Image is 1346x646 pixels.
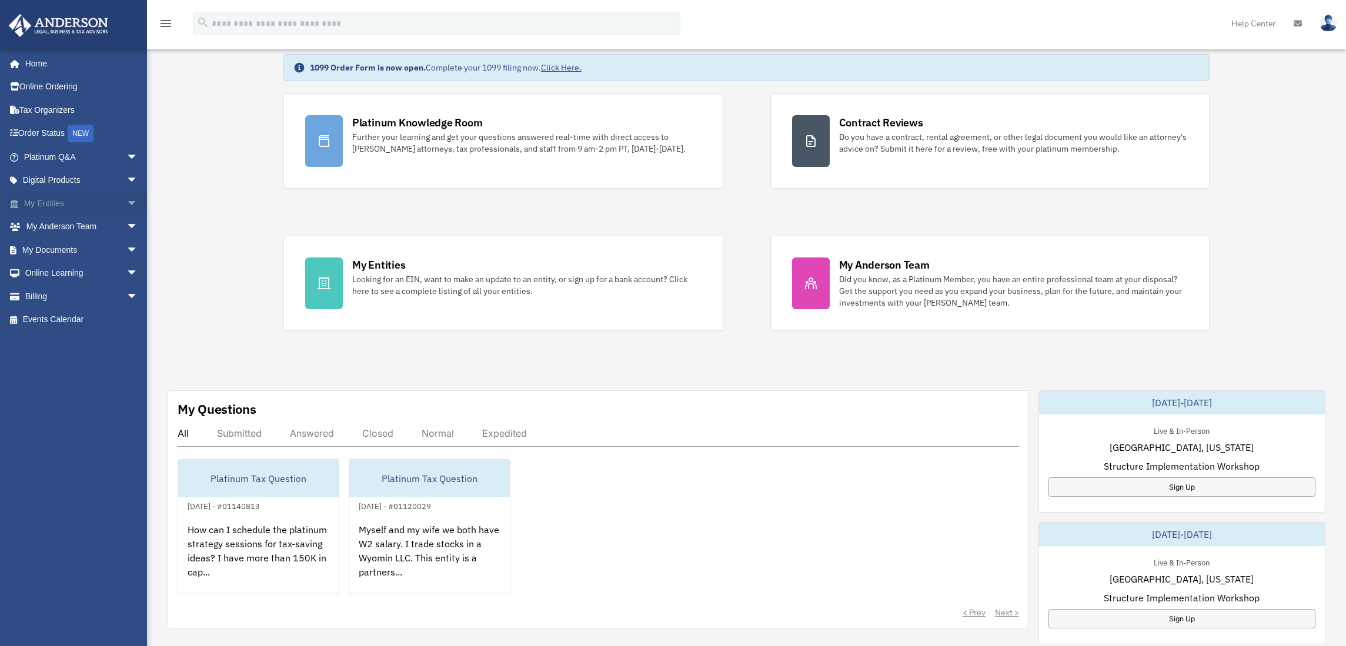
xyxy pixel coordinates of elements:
[178,459,339,594] a: Platinum Tax Question[DATE] - #01140813How can I schedule the platinum strategy sessions for tax-...
[839,115,923,130] div: Contract Reviews
[126,262,150,286] span: arrow_drop_down
[1104,459,1260,473] span: Structure Implementation Workshop
[8,52,150,75] a: Home
[178,400,256,418] div: My Questions
[839,131,1188,155] div: Do you have a contract, rental agreement, or other legal document you would like an attorney's ad...
[178,460,339,497] div: Platinum Tax Question
[1110,440,1254,454] span: [GEOGRAPHIC_DATA], [US_STATE]
[770,236,1210,331] a: My Anderson Team Did you know, as a Platinum Member, you have an entire professional team at your...
[178,499,269,511] div: [DATE] - #01140813
[178,427,189,439] div: All
[217,427,262,439] div: Submitted
[283,236,723,331] a: My Entities Looking for an EIN, want to make an update to an entity, or sign up for a bank accoun...
[349,499,440,511] div: [DATE] - #01120029
[352,115,483,130] div: Platinum Knowledge Room
[8,284,156,308] a: Billingarrow_drop_down
[310,62,426,73] strong: 1099 Order Form is now open.
[1039,391,1325,414] div: [DATE]-[DATE]
[8,215,156,239] a: My Anderson Teamarrow_drop_down
[178,513,339,605] div: How can I schedule the platinum strategy sessions for tax-saving ideas? I have more than 150K in ...
[290,427,334,439] div: Answered
[839,273,1188,309] div: Did you know, as a Platinum Member, you have an entire professional team at your disposal? Get th...
[8,308,156,332] a: Events Calendar
[422,427,454,439] div: Normal
[196,16,209,29] i: search
[541,62,582,73] a: Click Here.
[352,257,405,272] div: My Entities
[283,93,723,189] a: Platinum Knowledge Room Further your learning and get your questions answered real-time with dire...
[8,145,156,169] a: Platinum Q&Aarrow_drop_down
[8,169,156,192] a: Digital Productsarrow_drop_down
[68,125,93,142] div: NEW
[1144,424,1219,436] div: Live & In-Person
[839,257,930,272] div: My Anderson Team
[126,284,150,309] span: arrow_drop_down
[349,459,510,594] a: Platinum Tax Question[DATE] - #01120029Myself and my wife we both have W2 salary. I trade stocks ...
[362,427,393,439] div: Closed
[126,192,150,216] span: arrow_drop_down
[159,21,173,31] a: menu
[8,75,156,99] a: Online Ordering
[1039,523,1325,546] div: [DATE]-[DATE]
[126,215,150,239] span: arrow_drop_down
[126,169,150,193] span: arrow_drop_down
[349,513,510,605] div: Myself and my wife we both have W2 salary. I trade stocks in a Wyomin LLC. This entity is a partn...
[8,192,156,215] a: My Entitiesarrow_drop_down
[126,145,150,169] span: arrow_drop_down
[1110,572,1254,586] span: [GEOGRAPHIC_DATA], [US_STATE]
[352,131,702,155] div: Further your learning and get your questions answered real-time with direct access to [PERSON_NAM...
[349,460,510,497] div: Platinum Tax Question
[770,93,1210,189] a: Contract Reviews Do you have a contract, rental agreement, or other legal document you would like...
[5,14,112,37] img: Anderson Advisors Platinum Portal
[1320,15,1337,32] img: User Pic
[159,16,173,31] i: menu
[310,62,582,73] div: Complete your 1099 filing now.
[126,238,150,262] span: arrow_drop_down
[8,122,156,146] a: Order StatusNEW
[8,262,156,285] a: Online Learningarrow_drop_down
[1048,477,1315,497] a: Sign Up
[1048,609,1315,628] a: Sign Up
[8,238,156,262] a: My Documentsarrow_drop_down
[1104,591,1260,605] span: Structure Implementation Workshop
[482,427,527,439] div: Expedited
[1144,555,1219,568] div: Live & In-Person
[8,98,156,122] a: Tax Organizers
[352,273,702,297] div: Looking for an EIN, want to make an update to an entity, or sign up for a bank account? Click her...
